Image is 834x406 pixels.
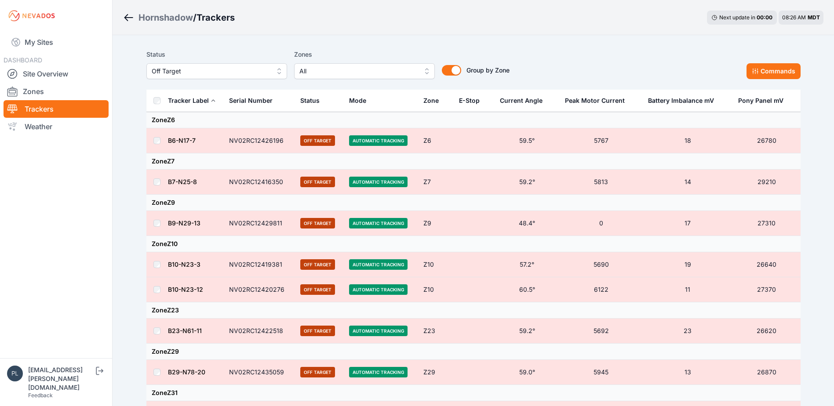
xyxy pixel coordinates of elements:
[733,252,801,277] td: 26640
[294,49,435,60] label: Zones
[495,360,559,385] td: 59.0°
[300,259,335,270] span: Off Target
[4,100,109,118] a: Trackers
[349,218,408,228] span: Automatic Tracking
[495,319,559,344] td: 59.2°
[168,178,197,185] a: B7-N25-8
[224,170,295,195] td: NV02RC12416350
[747,63,801,79] button: Commands
[300,135,335,146] span: Off Target
[500,90,550,111] button: Current Angle
[193,11,197,24] span: /
[560,360,643,385] td: 5945
[4,32,109,53] a: My Sites
[224,277,295,302] td: NV02RC12420276
[168,261,200,268] a: B10-N23-3
[349,135,408,146] span: Automatic Tracking
[495,277,559,302] td: 60.5°
[738,96,783,105] div: Pony Panel mV
[643,277,732,302] td: 11
[168,327,202,334] a: B23-N61-11
[146,236,801,252] td: Zone Z10
[168,137,196,144] a: B6-N17-7
[294,63,435,79] button: All
[146,49,287,60] label: Status
[648,90,721,111] button: Battery Imbalance mV
[4,83,109,100] a: Zones
[7,366,23,381] img: plsmith@sundt.com
[300,326,335,336] span: Off Target
[197,11,235,24] h3: Trackers
[168,368,205,376] a: B29-N78-20
[565,96,625,105] div: Peak Motor Current
[349,90,373,111] button: Mode
[224,128,295,153] td: NV02RC12426196
[560,319,643,344] td: 5692
[560,170,643,195] td: 5813
[168,286,203,293] a: B10-N23-12
[28,366,94,392] div: [EMAIL_ADDRESS][PERSON_NAME][DOMAIN_NAME]
[349,367,408,377] span: Automatic Tracking
[4,65,109,83] a: Site Overview
[418,170,454,195] td: Z7
[733,319,801,344] td: 26620
[418,319,454,344] td: Z23
[495,211,559,236] td: 48.4°
[146,344,801,360] td: Zone Z29
[757,14,772,21] div: 00 : 00
[418,277,454,302] td: Z10
[146,195,801,211] td: Zone Z9
[418,128,454,153] td: Z6
[224,252,295,277] td: NV02RC12419381
[349,259,408,270] span: Automatic Tracking
[643,170,732,195] td: 14
[423,96,439,105] div: Zone
[146,63,287,79] button: Off Target
[300,284,335,295] span: Off Target
[28,392,53,399] a: Feedback
[560,211,643,236] td: 0
[418,211,454,236] td: Z9
[738,90,790,111] button: Pony Panel mV
[560,252,643,277] td: 5690
[224,360,295,385] td: NV02RC12435059
[146,112,801,128] td: Zone Z6
[146,385,801,401] td: Zone Z31
[418,360,454,385] td: Z29
[300,218,335,228] span: Off Target
[4,118,109,135] a: Weather
[782,14,806,21] span: 08:26 AM
[423,90,446,111] button: Zone
[643,128,732,153] td: 18
[733,211,801,236] td: 27310
[500,96,543,105] div: Current Angle
[643,360,732,385] td: 13
[300,96,320,105] div: Status
[168,219,200,227] a: B9-N29-13
[224,211,295,236] td: NV02RC12429811
[168,96,209,105] div: Tracker Label
[146,153,801,170] td: Zone Z7
[643,211,732,236] td: 17
[459,90,487,111] button: E-Stop
[733,128,801,153] td: 26780
[733,277,801,302] td: 27370
[733,170,801,195] td: 29210
[349,96,366,105] div: Mode
[719,14,755,21] span: Next update in
[300,367,335,377] span: Off Target
[229,96,273,105] div: Serial Number
[495,128,559,153] td: 59.5°
[229,90,280,111] button: Serial Number
[648,96,714,105] div: Battery Imbalance mV
[495,170,559,195] td: 59.2°
[349,177,408,187] span: Automatic Tracking
[349,326,408,336] span: Automatic Tracking
[224,319,295,344] td: NV02RC12422518
[560,128,643,153] td: 5767
[123,6,235,29] nav: Breadcrumb
[808,14,820,21] span: MDT
[466,66,510,74] span: Group by Zone
[4,56,42,64] span: DASHBOARD
[643,252,732,277] td: 19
